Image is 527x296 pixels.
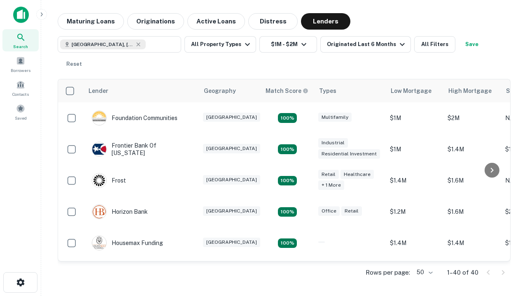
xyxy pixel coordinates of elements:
[443,79,501,102] th: High Mortgage
[248,13,298,30] button: Distress
[386,227,443,259] td: $1.4M
[92,111,106,125] img: picture
[92,111,177,125] div: Foundation Communities
[92,173,106,187] img: picture
[266,86,307,95] h6: Match Score
[92,204,148,219] div: Horizon Bank
[386,102,443,134] td: $1M
[187,13,245,30] button: Active Loans
[11,67,30,74] span: Borrowers
[318,138,348,148] div: Industrial
[448,86,492,96] div: High Mortgage
[318,113,352,122] div: Multifamily
[89,86,108,96] div: Lender
[386,259,443,290] td: $1.4M
[386,196,443,227] td: $1.2M
[127,13,184,30] button: Originations
[2,101,39,123] a: Saved
[447,268,478,277] p: 1–40 of 40
[266,86,308,95] div: Capitalize uses an advanced AI algorithm to match your search with the best lender. The match sco...
[301,13,350,30] button: Lenders
[203,206,260,216] div: [GEOGRAPHIC_DATA]
[13,43,28,50] span: Search
[443,102,501,134] td: $2M
[318,170,339,179] div: Retail
[459,36,485,53] button: Save your search to get updates of matches that match your search criteria.
[15,115,27,121] span: Saved
[318,149,380,159] div: Residential Investment
[92,236,163,250] div: Housemax Funding
[486,230,527,270] iframe: Chat Widget
[61,56,87,72] button: Reset
[92,205,106,219] img: picture
[278,144,297,154] div: Matching Properties: 4, hasApolloMatch: undefined
[92,142,191,157] div: Frontier Bank Of [US_STATE]
[84,79,199,102] th: Lender
[318,206,340,216] div: Office
[391,86,431,96] div: Low Mortgage
[2,77,39,99] a: Contacts
[386,79,443,102] th: Low Mortgage
[92,236,106,250] img: picture
[340,170,374,179] div: Healthcare
[278,176,297,186] div: Matching Properties: 4, hasApolloMatch: undefined
[13,7,29,23] img: capitalize-icon.png
[443,134,501,165] td: $1.4M
[92,142,106,156] img: picture
[414,36,455,53] button: All Filters
[184,36,256,53] button: All Property Types
[443,165,501,196] td: $1.6M
[341,206,362,216] div: Retail
[278,113,297,123] div: Matching Properties: 4, hasApolloMatch: undefined
[199,79,261,102] th: Geography
[203,175,260,185] div: [GEOGRAPHIC_DATA]
[261,79,314,102] th: Capitalize uses an advanced AI algorithm to match your search with the best lender. The match sco...
[386,134,443,165] td: $1M
[278,238,297,248] div: Matching Properties: 4, hasApolloMatch: undefined
[2,29,39,51] a: Search
[319,86,336,96] div: Types
[204,86,236,96] div: Geography
[386,165,443,196] td: $1.4M
[72,41,133,48] span: [GEOGRAPHIC_DATA], [GEOGRAPHIC_DATA], [GEOGRAPHIC_DATA]
[443,227,501,259] td: $1.4M
[203,144,260,153] div: [GEOGRAPHIC_DATA]
[92,173,126,188] div: Frost
[314,79,386,102] th: Types
[318,180,344,190] div: + 1 more
[413,266,434,278] div: 50
[203,113,260,122] div: [GEOGRAPHIC_DATA]
[2,53,39,75] a: Borrowers
[366,268,410,277] p: Rows per page:
[12,91,29,97] span: Contacts
[327,39,407,49] div: Originated Last 6 Months
[443,196,501,227] td: $1.6M
[320,36,411,53] button: Originated Last 6 Months
[58,13,124,30] button: Maturing Loans
[278,207,297,217] div: Matching Properties: 4, hasApolloMatch: undefined
[259,36,317,53] button: $1M - $2M
[443,259,501,290] td: $1.6M
[203,238,260,247] div: [GEOGRAPHIC_DATA]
